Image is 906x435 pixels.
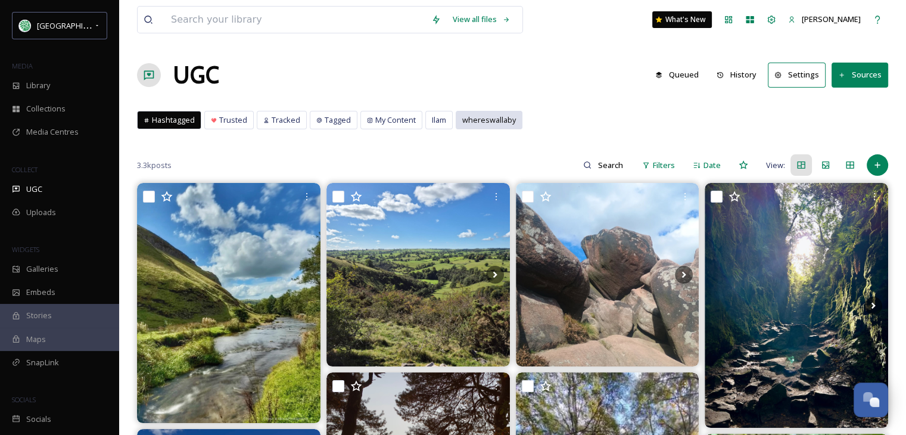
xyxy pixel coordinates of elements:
a: What's New [652,11,712,28]
span: Tagged [325,114,351,126]
button: History [711,63,762,86]
span: SnapLink [26,357,59,368]
span: Date [703,160,721,171]
img: This place is magical ✨🌿💚 . . . . . #ludschurch #magical #solohiker #solotravel #exploring #beaut... [705,183,888,427]
span: Library [26,80,50,91]
img: Such a beautiful place to unwind. #dovedale #peakdistrict #raw_uk #raw_potd #raw_landscape #picta... [137,183,320,422]
span: Stories [26,310,52,321]
a: View all files [447,8,516,31]
span: Maps [26,334,46,345]
span: whereswallaby [462,114,516,126]
a: [PERSON_NAME] [782,8,867,31]
span: Tracked [272,114,300,126]
span: View: [766,160,785,171]
img: Hike to Thor's Cave through the Manifold Valley from the campsite yesterday. Round trip took us 7... [326,183,510,366]
span: 3.3k posts [137,160,172,171]
span: Socials [26,414,51,425]
span: Embeds [26,287,55,298]
span: MEDIA [12,61,33,70]
span: UGC [26,184,42,195]
span: Uploads [26,207,56,218]
span: [PERSON_NAME] [802,14,861,24]
span: [GEOGRAPHIC_DATA] [37,20,113,31]
button: Sources [832,63,888,87]
span: Trusted [219,114,247,126]
span: Collections [26,103,66,114]
input: Search your library [165,7,425,33]
span: Media Centres [26,126,79,138]
span: Ilam [432,114,446,126]
a: History [711,63,768,86]
input: Search [591,153,630,177]
img: Facebook%20Icon.png [19,20,31,32]
a: Settings [768,63,832,87]
button: Open Chat [854,383,888,417]
a: Queued [649,63,711,86]
span: My Content [375,114,416,126]
span: WIDGETS [12,245,39,254]
span: Galleries [26,263,58,275]
a: UGC [173,57,219,93]
button: Settings [768,63,826,87]
span: Hashtagged [152,114,195,126]
span: SOCIALS [12,395,36,404]
span: COLLECT [12,165,38,174]
img: Around noon today, bouldering at the Roaches#theroa hes#bouldering#rocks#septembersun#staffordshi... [516,183,699,366]
button: Queued [649,63,705,86]
span: Filters [653,160,675,171]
